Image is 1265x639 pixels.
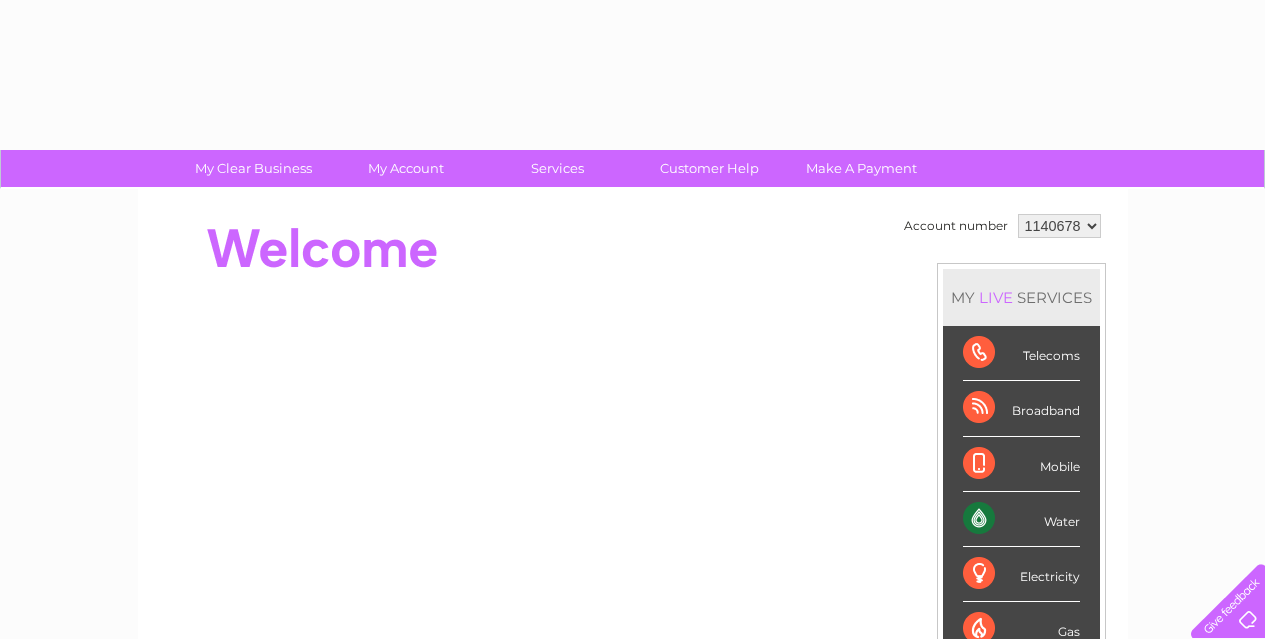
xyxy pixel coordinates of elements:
[475,150,640,187] a: Services
[963,381,1080,436] div: Broadband
[975,288,1017,307] div: LIVE
[627,150,792,187] a: Customer Help
[943,269,1100,326] div: MY SERVICES
[779,150,944,187] a: Make A Payment
[899,209,1013,243] td: Account number
[323,150,488,187] a: My Account
[171,150,336,187] a: My Clear Business
[963,547,1080,602] div: Electricity
[963,437,1080,492] div: Mobile
[963,326,1080,381] div: Telecoms
[963,492,1080,547] div: Water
